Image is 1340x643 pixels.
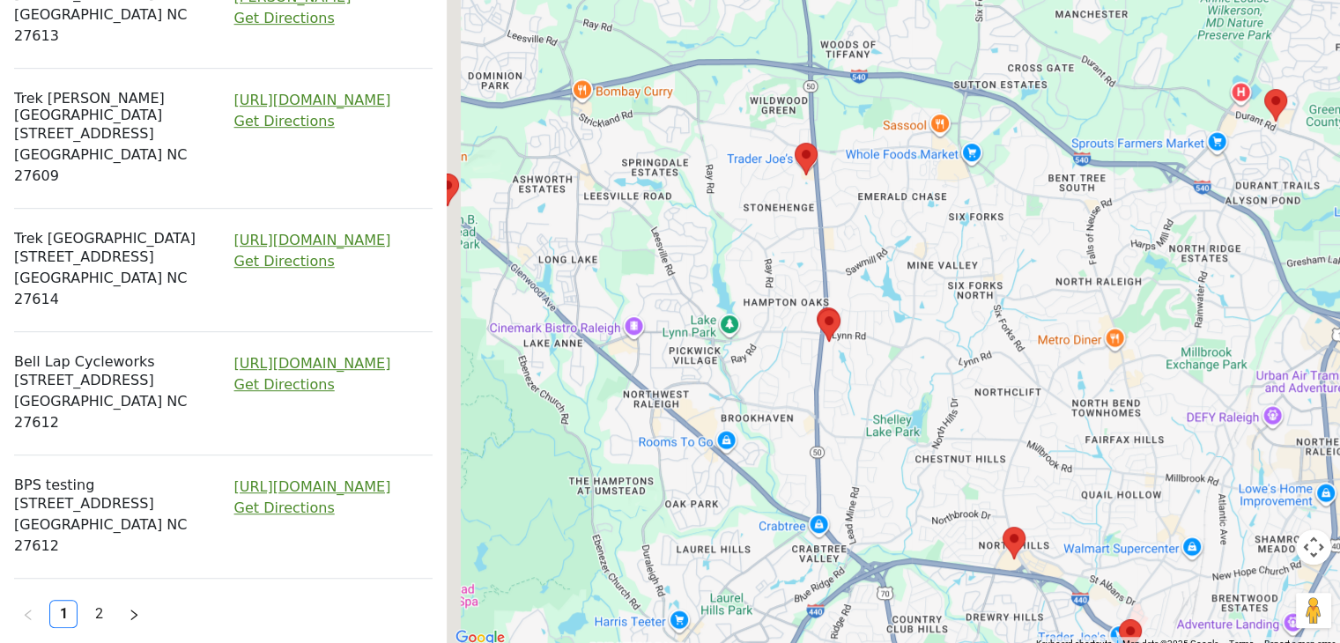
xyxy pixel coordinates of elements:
[85,600,113,628] li: 2
[234,478,391,495] a: [URL][DOMAIN_NAME]
[1296,529,1331,565] button: Map camera controls
[234,92,391,108] a: [URL][DOMAIN_NAME]
[14,230,213,247] h6: Trek [GEOGRAPHIC_DATA]
[14,123,213,187] p: [STREET_ADDRESS] [GEOGRAPHIC_DATA] NC 27609
[14,600,42,628] button: left
[85,601,112,627] a: 2
[234,376,335,393] a: Get Directions
[14,90,213,123] h6: Trek [PERSON_NAME][GEOGRAPHIC_DATA]
[234,253,335,270] a: Get Directions
[14,477,213,493] h6: BPS testing
[50,601,77,627] a: 1
[120,600,148,628] li: Next Page
[14,600,42,628] li: Previous Page
[14,353,213,370] h6: Bell Lap Cycleworks
[128,609,140,621] span: right
[234,355,391,372] a: [URL][DOMAIN_NAME]
[14,370,213,433] p: [STREET_ADDRESS] [GEOGRAPHIC_DATA] NC 27612
[120,600,148,628] button: right
[1296,593,1331,628] button: Drag Pegman onto the map to open Street View
[14,493,213,557] p: [STREET_ADDRESS] [GEOGRAPHIC_DATA] NC 27612
[234,10,335,26] a: Get Directions
[234,232,391,248] a: [URL][DOMAIN_NAME]
[14,247,213,310] p: [STREET_ADDRESS] [GEOGRAPHIC_DATA] NC 27614
[234,499,335,516] a: Get Directions
[22,609,34,621] span: left
[49,600,78,628] li: 1
[234,113,335,129] a: Get Directions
